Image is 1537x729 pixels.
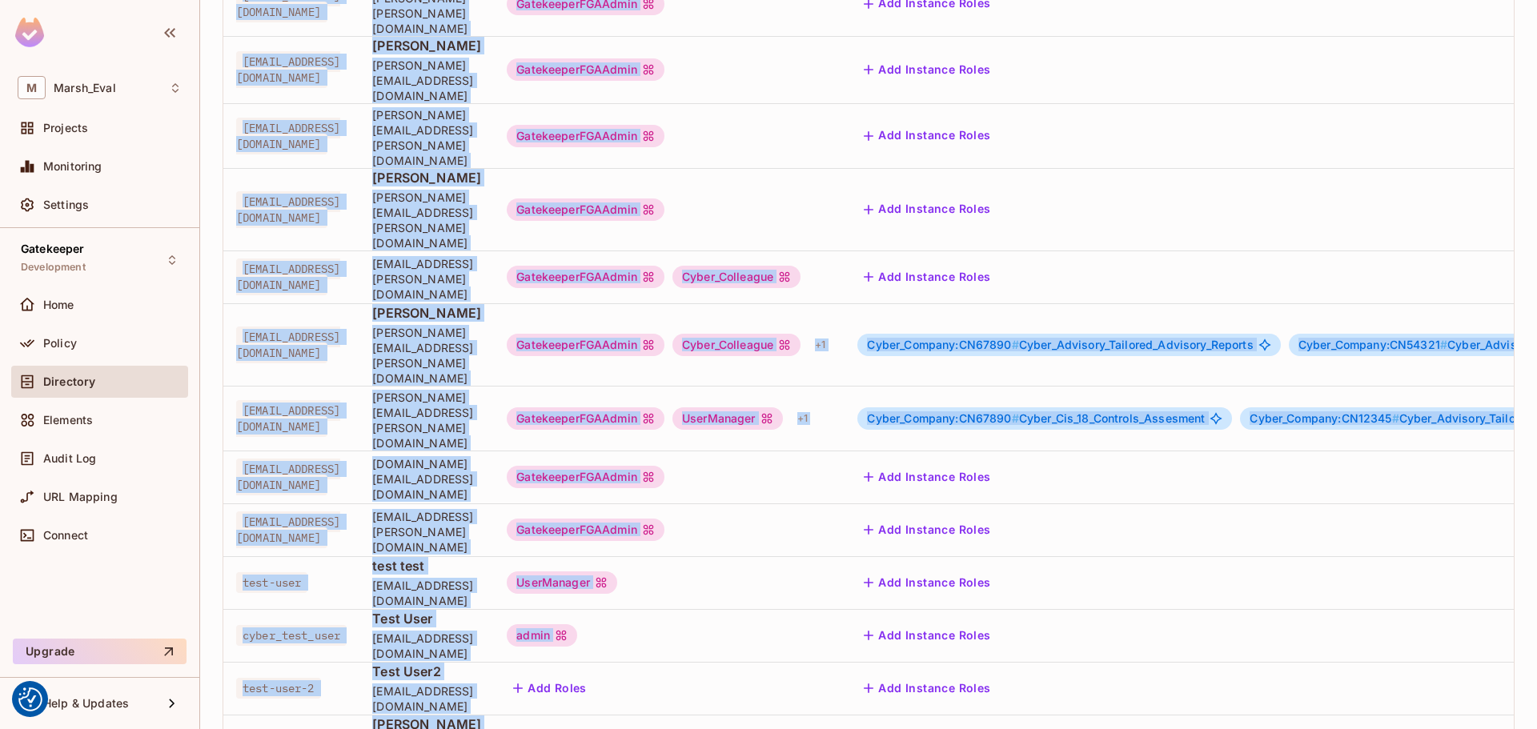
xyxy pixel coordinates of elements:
span: M [18,76,46,99]
span: [EMAIL_ADDRESS][DOMAIN_NAME] [236,191,340,228]
span: test-user-2 [236,678,321,699]
span: [EMAIL_ADDRESS][DOMAIN_NAME] [236,459,340,495]
div: GatekeeperFGAAdmin [507,519,664,541]
span: Projects [43,122,88,134]
div: + 1 [809,332,832,358]
button: Add Instance Roles [857,197,997,222]
span: Cyber_Cis_18_Controls_Assesment [867,412,1205,425]
div: GatekeeperFGAAdmin [507,334,664,356]
span: [EMAIL_ADDRESS][PERSON_NAME][DOMAIN_NAME] [372,256,481,302]
button: Upgrade [13,639,187,664]
span: [PERSON_NAME][EMAIL_ADDRESS][DOMAIN_NAME] [372,58,481,103]
span: [EMAIL_ADDRESS][DOMAIN_NAME] [236,258,340,295]
span: Test User2 [372,663,481,680]
button: Add Instance Roles [857,675,997,701]
span: Cyber_Company:CN12345 [1250,411,1399,425]
span: # [1012,411,1019,425]
span: [PERSON_NAME] [372,169,481,186]
img: SReyMgAAAABJRU5ErkJggg== [15,18,44,47]
span: Test User [372,610,481,627]
span: Gatekeeper [21,242,85,255]
div: GatekeeperFGAAdmin [507,125,664,147]
img: Revisit consent button [18,687,42,711]
div: GatekeeperFGAAdmin [507,466,664,488]
span: [EMAIL_ADDRESS][DOMAIN_NAME] [236,51,340,88]
span: [PERSON_NAME][EMAIL_ADDRESS][PERSON_NAME][DOMAIN_NAME] [372,390,481,451]
span: # [1440,338,1447,351]
span: cyber_test_user [236,625,347,646]
div: GatekeeperFGAAdmin [507,266,664,288]
button: Add Roles [507,675,593,701]
span: [EMAIL_ADDRESS][DOMAIN_NAME] [236,511,340,548]
span: [EMAIL_ADDRESS][DOMAIN_NAME] [236,326,340,363]
div: Cyber_Colleague [672,334,801,356]
span: [EMAIL_ADDRESS][DOMAIN_NAME] [236,118,340,154]
span: Settings [43,198,89,211]
div: UserManager [672,407,783,430]
span: [DOMAIN_NAME][EMAIL_ADDRESS][DOMAIN_NAME] [372,456,481,502]
span: [PERSON_NAME][EMAIL_ADDRESS][PERSON_NAME][DOMAIN_NAME] [372,190,481,250]
span: Connect [43,529,88,542]
span: Audit Log [43,452,96,465]
button: Add Instance Roles [857,123,997,149]
span: Help & Updates [43,697,129,710]
span: URL Mapping [43,491,118,503]
button: Add Instance Roles [857,264,997,290]
span: [PERSON_NAME] [372,37,481,54]
span: [PERSON_NAME][EMAIL_ADDRESS][PERSON_NAME][DOMAIN_NAME] [372,325,481,386]
span: Workspace: Marsh_Eval [54,82,116,94]
span: Development [21,261,86,274]
div: Cyber_Colleague [672,266,801,288]
span: test-user [236,572,307,593]
span: Home [43,298,74,311]
div: UserManager [507,571,617,594]
span: Cyber_Company:CN67890 [867,411,1018,425]
span: Cyber_Company:CN67890 [867,338,1018,351]
span: # [1392,411,1399,425]
div: + 1 [791,406,814,431]
button: Add Instance Roles [857,464,997,490]
button: Add Instance Roles [857,57,997,82]
span: [EMAIL_ADDRESS][DOMAIN_NAME] [372,578,481,608]
span: [EMAIL_ADDRESS][DOMAIN_NAME] [236,400,340,437]
div: GatekeeperFGAAdmin [507,58,664,81]
div: admin [507,624,577,647]
span: # [1012,338,1019,351]
span: Cyber_Company:CN54321 [1298,338,1447,351]
span: [EMAIL_ADDRESS][PERSON_NAME][DOMAIN_NAME] [372,509,481,555]
div: GatekeeperFGAAdmin [507,198,664,221]
button: Add Instance Roles [857,570,997,595]
span: [PERSON_NAME] [372,304,481,322]
span: Monitoring [43,160,102,173]
button: Add Instance Roles [857,517,997,543]
span: Policy [43,337,77,350]
span: Elements [43,414,93,427]
span: test test [372,557,481,575]
span: [EMAIL_ADDRESS][DOMAIN_NAME] [372,683,481,714]
button: Consent Preferences [18,687,42,711]
span: [EMAIL_ADDRESS][DOMAIN_NAME] [372,631,481,661]
span: [PERSON_NAME][EMAIL_ADDRESS][PERSON_NAME][DOMAIN_NAME] [372,107,481,168]
span: Directory [43,375,95,388]
span: Cyber_Advisory_Tailored_Advisory_Reports [867,338,1253,351]
button: Add Instance Roles [857,623,997,648]
div: GatekeeperFGAAdmin [507,407,664,430]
